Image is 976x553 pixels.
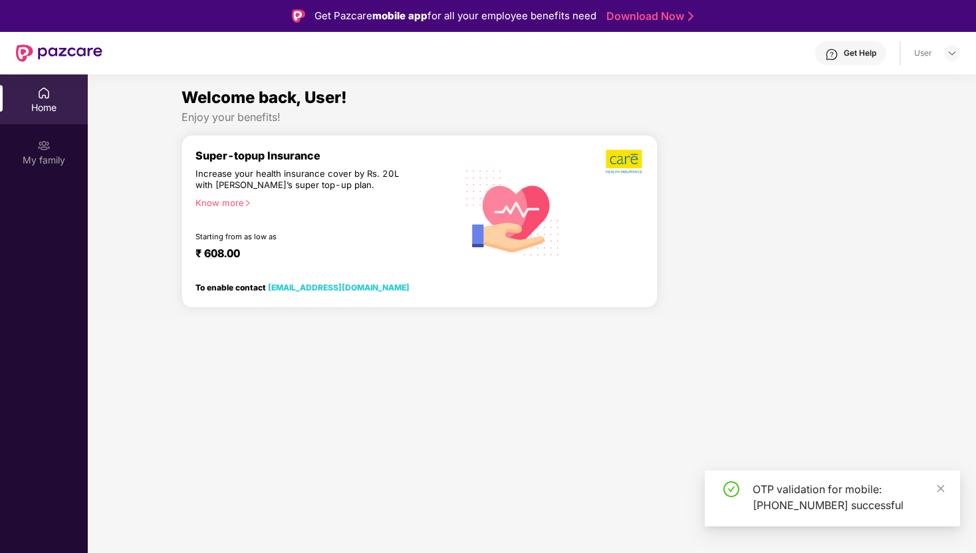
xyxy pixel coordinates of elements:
div: To enable contact [195,282,410,292]
span: Welcome back, User! [182,88,347,107]
div: ₹ 608.00 [195,247,443,263]
img: svg+xml;base64,PHN2ZyB3aWR0aD0iMjAiIGhlaWdodD0iMjAiIHZpZXdCb3g9IjAgMCAyMCAyMCIgZmlsbD0ibm9uZSIgeG... [37,139,51,152]
div: Know more [195,197,449,207]
a: [EMAIL_ADDRESS][DOMAIN_NAME] [268,282,410,292]
img: svg+xml;base64,PHN2ZyBpZD0iSGVscC0zMngzMiIgeG1sbnM9Imh0dHA6Ly93d3cudzMub3JnLzIwMDAvc3ZnIiB3aWR0aD... [825,48,838,61]
span: close [936,484,945,493]
div: Get Pazcare for all your employee benefits need [314,8,596,24]
img: Logo [292,9,305,23]
img: svg+xml;base64,PHN2ZyBpZD0iSG9tZSIgeG1sbnM9Imh0dHA6Ly93d3cudzMub3JnLzIwMDAvc3ZnIiB3aWR0aD0iMjAiIG... [37,86,51,100]
span: check-circle [723,481,739,497]
img: svg+xml;base64,PHN2ZyB4bWxucz0iaHR0cDovL3d3dy53My5vcmcvMjAwMC9zdmciIHhtbG5zOnhsaW5rPSJodHRwOi8vd3... [457,155,569,269]
div: Get Help [844,48,876,58]
div: Increase your health insurance cover by Rs. 20L with [PERSON_NAME]’s super top-up plan. [195,168,400,191]
img: b5dec4f62d2307b9de63beb79f102df3.png [606,149,644,174]
a: Download Now [606,9,689,23]
div: Starting from as low as [195,232,400,241]
div: Super-topup Insurance [195,149,457,162]
img: New Pazcare Logo [16,45,102,62]
strong: mobile app [372,9,427,22]
div: OTP validation for mobile: [PHONE_NUMBER] successful [753,481,944,513]
img: Stroke [688,9,693,23]
div: User [914,48,932,58]
div: Enjoy your benefits! [182,110,882,124]
span: right [244,199,251,207]
img: svg+xml;base64,PHN2ZyBpZD0iRHJvcGRvd24tMzJ4MzIiIHhtbG5zPSJodHRwOi8vd3d3LnczLm9yZy8yMDAwL3N2ZyIgd2... [947,48,957,58]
